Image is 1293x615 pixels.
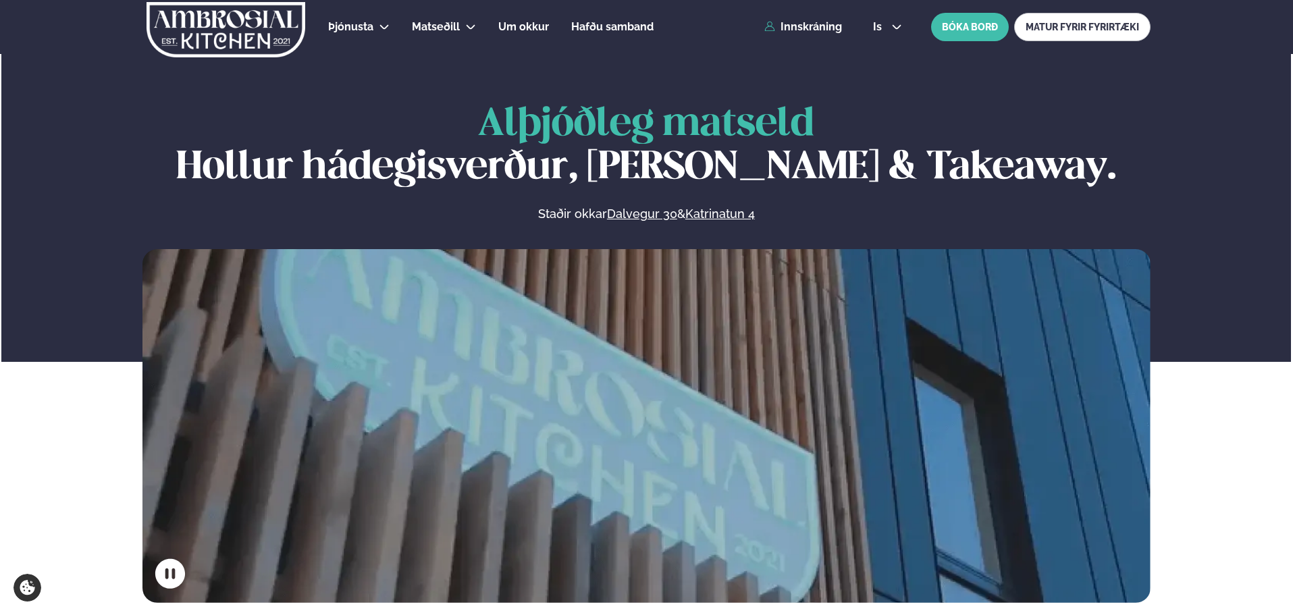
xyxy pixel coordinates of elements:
[764,21,842,33] a: Innskráning
[498,20,549,33] span: Um okkur
[873,22,886,32] span: is
[931,13,1009,41] button: BÓKA BORÐ
[862,22,913,32] button: is
[607,206,677,222] a: Dalvegur 30
[412,20,460,33] span: Matseðill
[412,19,460,35] a: Matseðill
[14,574,41,601] a: Cookie settings
[145,2,307,57] img: logo
[142,103,1151,190] h1: Hollur hádegisverður, [PERSON_NAME] & Takeaway.
[498,19,549,35] a: Um okkur
[1014,13,1151,41] a: MATUR FYRIR FYRIRTÆKI
[391,206,901,222] p: Staðir okkar &
[571,19,654,35] a: Hafðu samband
[328,20,373,33] span: Þjónusta
[328,19,373,35] a: Þjónusta
[685,206,755,222] a: Katrinatun 4
[571,20,654,33] span: Hafðu samband
[478,106,814,143] span: Alþjóðleg matseld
